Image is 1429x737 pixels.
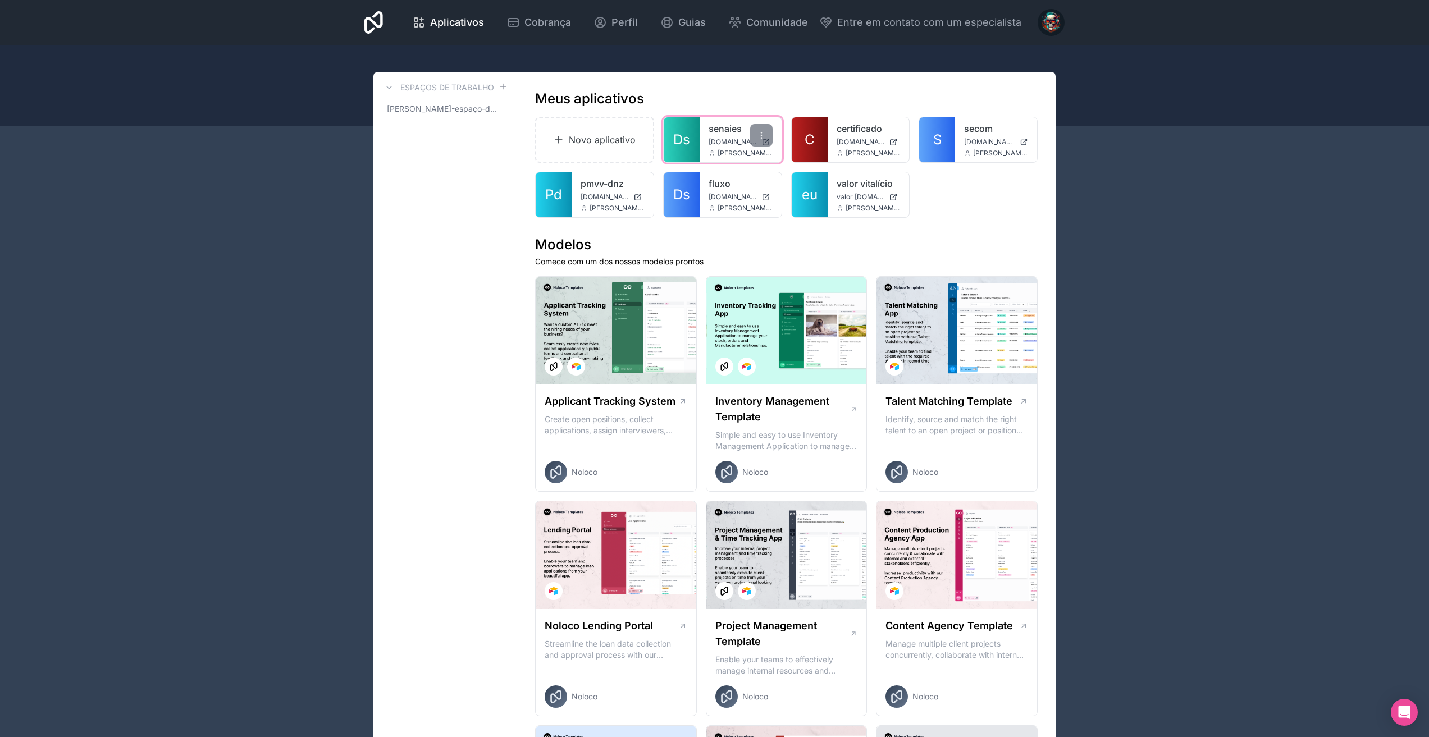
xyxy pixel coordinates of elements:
[715,393,850,425] h1: Inventory Management Template
[585,10,647,35] a: Perfil
[535,257,704,266] font: Comece com um dos nossos modelos prontos
[400,83,494,92] font: Espaços de trabalho
[805,131,815,148] font: C
[964,123,993,134] font: secom
[581,178,624,189] font: pmvv-dnz
[837,138,901,147] a: [DOMAIN_NAME]
[715,618,850,649] h1: Project Management Template
[919,117,955,162] a: S
[718,204,886,212] font: [PERSON_NAME][EMAIL_ADDRESS][DOMAIN_NAME]
[535,90,644,107] font: Meus aplicativos
[715,654,858,676] p: Enable your teams to effectively manage internal resources and execute client projects on time.
[709,138,763,146] font: [DOMAIN_NAME]
[973,149,1142,157] font: [PERSON_NAME][EMAIL_ADDRESS][DOMAIN_NAME]
[885,638,1028,661] p: Manage multiple client projects concurrently, collaborate with internal and external stakeholders...
[497,10,580,35] a: Cobrança
[535,236,591,253] font: Modelos
[742,466,768,478] span: Noloco
[709,138,773,147] a: [DOMAIN_NAME]
[524,16,571,28] font: Cobrança
[382,81,494,94] a: Espaços de trabalho
[715,429,858,452] p: Simple and easy to use Inventory Management Application to manage your stock, orders and Manufact...
[742,691,768,702] span: Noloco
[709,123,742,134] font: senaies
[837,193,909,201] font: valor [DOMAIN_NAME]
[673,186,690,203] font: Ds
[742,587,751,596] img: Airtable Logo
[545,186,562,203] font: Pd
[545,638,687,661] p: Streamline the loan data collection and approval process with our Lending Portal template.
[912,691,938,702] span: Noloco
[535,117,654,163] a: Novo aplicativo
[837,178,893,189] font: valor vitalício
[964,122,1028,135] a: secom
[964,138,1019,146] font: [DOMAIN_NAME]
[572,362,581,371] img: Airtable Logo
[545,414,687,436] p: Create open positions, collect applications, assign interviewers, centralise candidate feedback a...
[664,117,700,162] a: Ds
[885,618,1013,634] h1: Content Agency Template
[837,177,901,190] a: valor vitalício
[581,193,645,202] a: [DOMAIN_NAME]
[709,122,773,135] a: senaies
[837,16,1021,28] font: Entre em contato com um especialista
[837,123,882,134] font: certificado
[837,138,891,146] font: [DOMAIN_NAME]
[837,122,901,135] a: certificado
[709,178,731,189] font: fluxo
[742,362,751,371] img: Airtable Logo
[572,691,597,702] span: Noloco
[912,466,938,478] span: Noloco
[664,172,700,217] a: Ds
[549,587,558,596] img: Airtable Logo
[536,172,572,217] a: Pd
[885,393,1012,409] h1: Talent Matching Template
[545,618,653,634] h1: Noloco Lending Portal
[382,99,508,119] a: [PERSON_NAME]-espaço-de-trabalho
[933,131,942,148] font: S
[678,16,706,28] font: Guias
[746,16,808,28] font: Comunidade
[651,10,715,35] a: Guias
[846,149,1014,157] font: [PERSON_NAME][EMAIL_ADDRESS][DOMAIN_NAME]
[709,177,773,190] a: fluxo
[673,131,690,148] font: Ds
[1391,699,1418,726] div: Abra o Intercom Messenger
[964,138,1028,147] a: [DOMAIN_NAME]
[387,104,528,113] font: [PERSON_NAME]-espaço-de-trabalho
[403,10,493,35] a: Aplicativos
[885,414,1028,436] p: Identify, source and match the right talent to an open project or position with our Talent Matchi...
[846,204,1014,212] font: [PERSON_NAME][EMAIL_ADDRESS][DOMAIN_NAME]
[581,193,635,201] font: [DOMAIN_NAME]
[709,193,763,201] font: [DOMAIN_NAME]
[819,15,1021,30] button: Entre em contato com um especialista
[719,10,817,35] a: Comunidade
[792,117,828,162] a: C
[430,16,484,28] font: Aplicativos
[890,587,899,596] img: Airtable Logo
[569,134,636,145] font: Novo aplicativo
[545,393,675,409] h1: Applicant Tracking System
[709,193,773,202] a: [DOMAIN_NAME]
[590,204,758,212] font: [PERSON_NAME][EMAIL_ADDRESS][DOMAIN_NAME]
[890,362,899,371] img: Airtable Logo
[581,177,645,190] a: pmvv-dnz
[572,466,597,478] span: Noloco
[802,186,818,203] font: eu
[837,193,901,202] a: valor [DOMAIN_NAME]
[611,16,638,28] font: Perfil
[792,172,828,217] a: eu
[718,149,886,157] font: [PERSON_NAME][EMAIL_ADDRESS][DOMAIN_NAME]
